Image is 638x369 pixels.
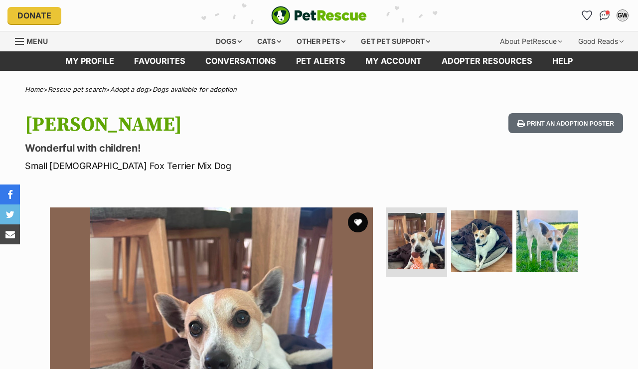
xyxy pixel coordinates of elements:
[597,7,613,23] a: Conversations
[618,10,628,20] div: GW
[55,51,124,71] a: My profile
[286,51,355,71] a: Pet alerts
[571,31,631,51] div: Good Reads
[615,7,631,23] button: My account
[271,6,367,25] a: PetRescue
[579,7,631,23] ul: Account quick links
[290,31,352,51] div: Other pets
[354,31,437,51] div: Get pet support
[48,85,106,93] a: Rescue pet search
[388,213,445,269] img: Photo of Billy
[153,85,237,93] a: Dogs available for adoption
[26,37,48,45] span: Menu
[355,51,432,71] a: My account
[579,7,595,23] a: Favourites
[271,6,367,25] img: logo-e224e6f780fb5917bec1dbf3a21bbac754714ae5b6737aabdf751b685950b380.svg
[493,31,569,51] div: About PetRescue
[195,51,286,71] a: conversations
[124,51,195,71] a: Favourites
[15,31,55,49] a: Menu
[110,85,148,93] a: Adopt a dog
[250,31,288,51] div: Cats
[451,210,512,272] img: Photo of Billy
[25,159,390,173] p: Small [DEMOGRAPHIC_DATA] Fox Terrier Mix Dog
[508,113,623,134] button: Print an adoption poster
[25,113,390,136] h1: [PERSON_NAME]
[432,51,542,71] a: Adopter resources
[348,212,368,232] button: favourite
[542,51,583,71] a: Help
[600,10,610,20] img: chat-41dd97257d64d25036548639549fe6c8038ab92f7586957e7f3b1b290dea8141.svg
[209,31,249,51] div: Dogs
[516,210,578,272] img: Photo of Billy
[7,7,61,24] a: Donate
[25,85,43,93] a: Home
[25,141,390,155] p: Wonderful with children!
